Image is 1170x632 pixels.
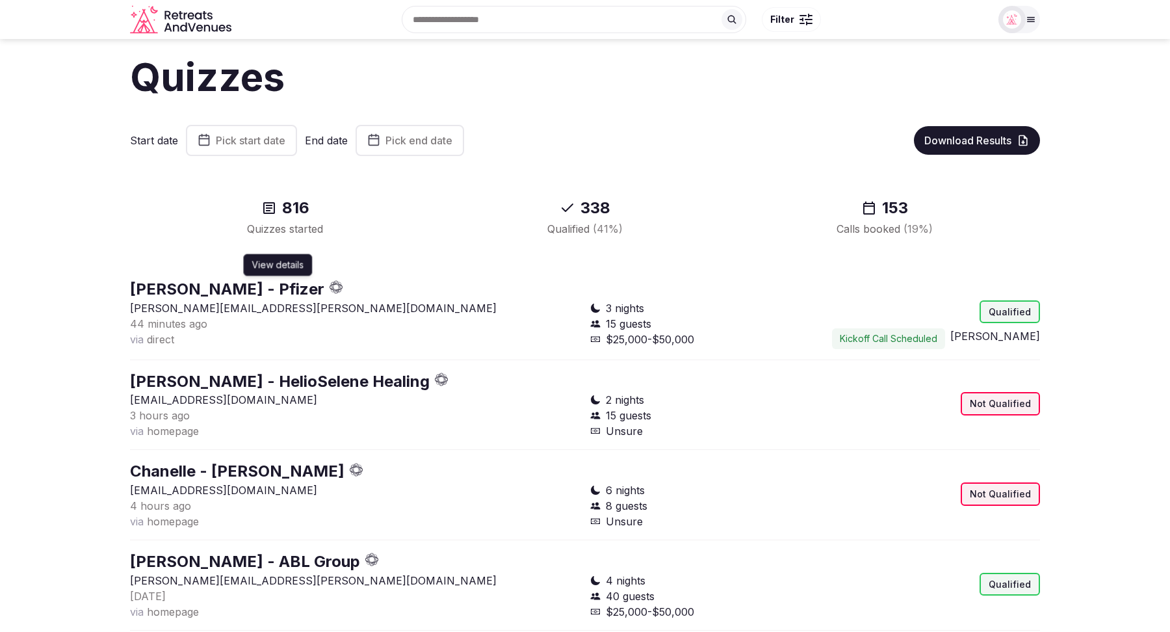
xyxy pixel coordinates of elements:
[130,133,178,148] label: Start date
[130,573,580,588] p: [PERSON_NAME][EMAIL_ADDRESS][PERSON_NAME][DOMAIN_NAME]
[130,392,580,408] p: [EMAIL_ADDRESS][DOMAIN_NAME]
[130,371,430,393] button: [PERSON_NAME] - HelioSelene Healing
[924,134,1011,147] span: Download Results
[961,392,1040,415] div: Not Qualified
[130,408,190,423] button: 3 hours ago
[130,605,144,618] span: via
[606,408,651,423] span: 15 guests
[1003,10,1021,29] img: Matt Grant Oakes
[151,221,419,237] div: Quizzes started
[950,328,1040,344] button: [PERSON_NAME]
[130,316,207,332] button: 44 minutes ago
[130,551,360,573] button: [PERSON_NAME] - ABL Group
[751,198,1019,218] div: 153
[130,425,144,438] span: via
[130,278,324,300] button: [PERSON_NAME] - Pfizer
[130,499,191,512] span: 4 hours ago
[593,222,623,235] span: ( 41 %)
[130,482,580,498] p: [EMAIL_ADDRESS][DOMAIN_NAME]
[590,604,810,620] div: $25,000-$50,000
[130,462,344,481] a: Chanelle - [PERSON_NAME]
[130,460,344,482] button: Chanelle - [PERSON_NAME]
[130,515,144,528] span: via
[147,605,199,618] span: homepage
[903,222,933,235] span: ( 19 %)
[590,514,810,529] div: Unsure
[980,300,1040,324] div: Qualified
[450,198,719,218] div: 338
[130,372,430,391] a: [PERSON_NAME] - HelioSelene Healing
[450,221,719,237] div: Qualified
[130,590,166,603] span: [DATE]
[961,482,1040,506] div: Not Qualified
[751,221,1019,237] div: Calls booked
[130,498,191,514] button: 4 hours ago
[147,425,199,438] span: homepage
[832,328,945,349] button: Kickoff Call Scheduled
[130,552,360,571] a: [PERSON_NAME] - ABL Group
[606,482,645,498] span: 6 nights
[147,515,199,528] span: homepage
[762,7,821,32] button: Filter
[606,300,644,316] span: 3 nights
[130,317,207,330] span: 44 minutes ago
[186,125,297,156] button: Pick start date
[130,409,190,422] span: 3 hours ago
[914,126,1040,155] button: Download Results
[590,423,810,439] div: Unsure
[590,332,810,347] div: $25,000-$50,000
[130,5,234,34] a: Visit the homepage
[770,13,794,26] span: Filter
[216,134,285,147] span: Pick start date
[130,49,1040,104] h1: Quizzes
[305,133,348,148] label: End date
[151,198,419,218] div: 816
[130,333,144,346] span: via
[606,588,655,604] span: 40 guests
[980,573,1040,596] div: Qualified
[130,588,166,604] button: [DATE]
[606,316,651,332] span: 15 guests
[385,134,452,147] span: Pick end date
[147,333,174,346] span: direct
[606,573,645,588] span: 4 nights
[130,300,580,316] p: [PERSON_NAME][EMAIL_ADDRESS][PERSON_NAME][DOMAIN_NAME]
[130,280,324,298] a: [PERSON_NAME] - Pfizer
[606,392,644,408] span: 2 nights
[252,259,304,272] p: View details
[606,498,647,514] span: 8 guests
[130,5,234,34] svg: Retreats and Venues company logo
[356,125,464,156] button: Pick end date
